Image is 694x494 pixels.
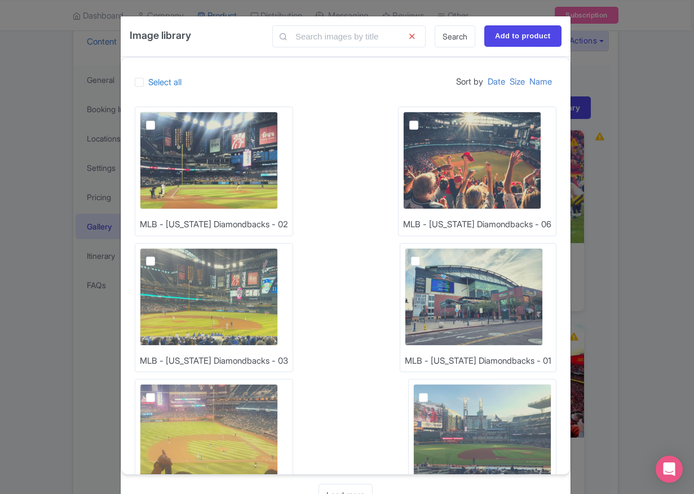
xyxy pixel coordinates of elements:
[403,112,541,209] img: MLB_-_Arizona_Diamondbacks_-_06_d0link.png
[456,71,483,93] span: Sort by
[148,76,182,89] label: Select all
[140,355,288,368] div: MLB - [US_STATE] Diamondbacks - 03
[484,25,562,47] input: Add to product
[140,384,278,482] img: MLB_-_Arizona_Diamondbacks_-_04_ylfzzx.png
[140,248,278,346] img: MLB_-_Arizona_Diamondbacks_-_03_dytmg0.png
[405,355,551,368] div: MLB - [US_STATE] Diamondbacks - 01
[413,384,551,482] img: MLB_-_Atlanta_Braves_-_03_j2do4l.png
[435,25,475,47] a: Search
[130,25,191,45] h4: Image library
[488,71,505,93] a: Date
[405,248,543,346] img: MLB_-_Arizona_Diamondbacks_-_01_m96kx8.png
[272,25,426,47] input: Search images by title
[529,71,552,93] a: Name
[140,112,278,209] img: MLB_-_Arizona_Diamondbacks_-_02_oybibl.png
[403,218,551,231] div: MLB - [US_STATE] Diamondbacks - 06
[510,71,525,93] a: Size
[656,456,683,483] div: Open Intercom Messenger
[140,218,288,231] div: MLB - [US_STATE] Diamondbacks - 02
